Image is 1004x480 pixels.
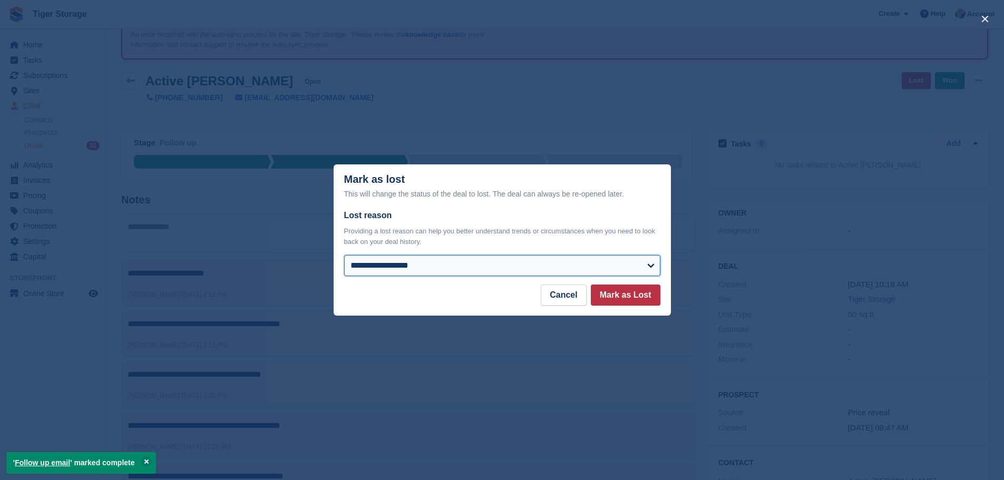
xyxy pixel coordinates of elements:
button: close [977,11,993,27]
label: Lost reason [344,209,660,222]
div: Mark as lost [344,173,660,200]
button: Mark as Lost [591,285,660,306]
a: Follow up email [15,458,70,467]
p: Providing a lost reason can help you better understand trends or circumstances when you need to l... [344,226,660,247]
p: ' ' marked complete [6,452,156,474]
button: Cancel [541,285,586,306]
div: This will change the status of the deal to lost. The deal can always be re-opened later. [344,188,660,200]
